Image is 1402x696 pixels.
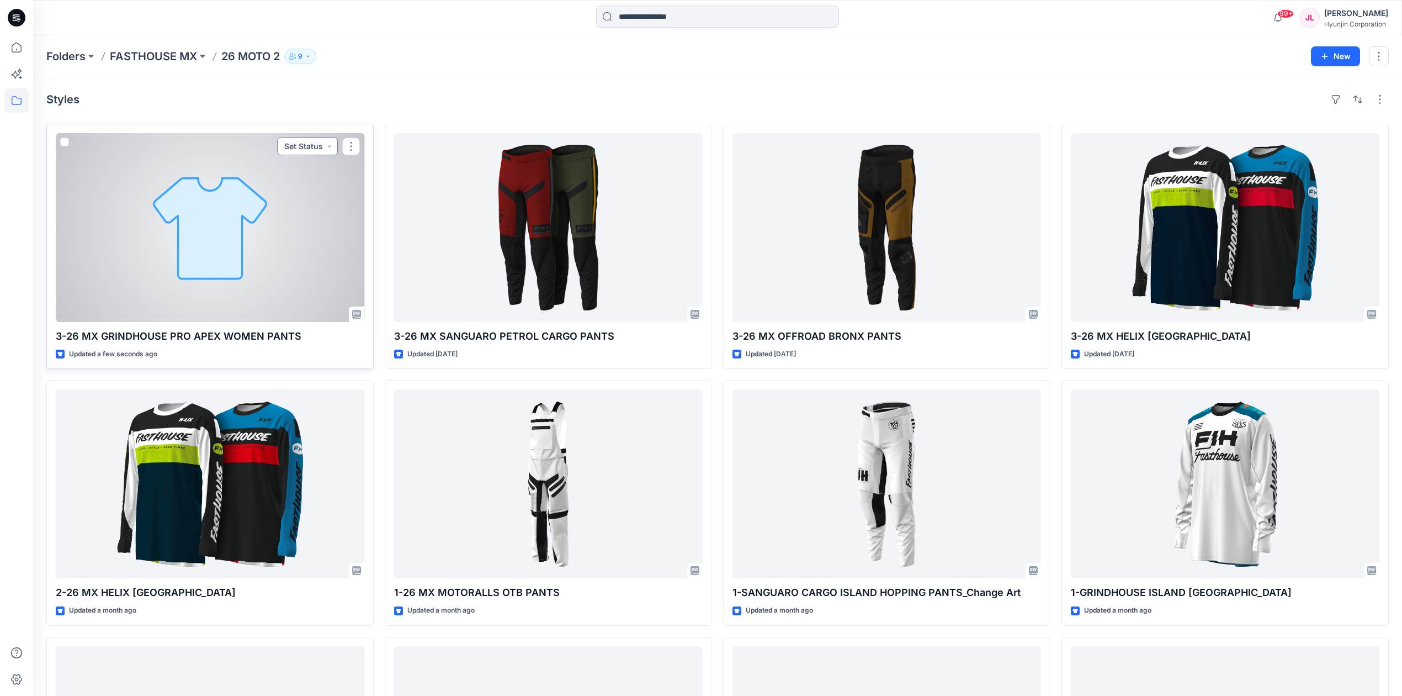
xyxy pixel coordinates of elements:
[298,50,302,62] p: 9
[46,93,79,106] h4: Styles
[1324,20,1388,28] div: Hyunjin Corporation
[1311,46,1360,66] button: New
[1084,349,1134,360] p: Updated [DATE]
[732,389,1041,578] a: 1-SANGUARO CARGO ISLAND HOPPING PANTS_Change Art
[407,605,475,616] p: Updated a month ago
[732,329,1041,344] p: 3-26 MX OFFROAD BRONX PANTS
[746,349,796,360] p: Updated [DATE]
[56,585,364,600] p: 2-26 MX HELIX [GEOGRAPHIC_DATA]
[1071,133,1379,322] a: 3-26 MX HELIX DAYTONA JERSEY
[1071,585,1379,600] p: 1-GRINDHOUSE ISLAND [GEOGRAPHIC_DATA]
[110,49,197,64] a: FASTHOUSE MX
[1300,8,1320,28] div: JL
[56,389,364,578] a: 2-26 MX HELIX DAYTONA JERSEY
[732,133,1041,322] a: 3-26 MX OFFROAD BRONX PANTS
[394,329,703,344] p: 3-26 MX SANGUARO PETROL CARGO PANTS
[1277,9,1294,18] span: 99+
[394,389,703,578] a: 1-26 MX MOTORALLS OTB PANTS
[1071,389,1379,578] a: 1-GRINDHOUSE ISLAND HOPPING JERSEY
[407,349,458,360] p: Updated [DATE]
[1084,605,1151,616] p: Updated a month ago
[1324,7,1388,20] div: [PERSON_NAME]
[69,349,157,360] p: Updated a few seconds ago
[394,585,703,600] p: 1-26 MX MOTORALLS OTB PANTS
[56,329,364,344] p: 3-26 MX GRINDHOUSE PRO APEX WOMEN PANTS
[1071,329,1379,344] p: 3-26 MX HELIX [GEOGRAPHIC_DATA]
[746,605,813,616] p: Updated a month ago
[221,49,280,64] p: 26 MOTO 2
[284,49,316,64] button: 9
[69,605,136,616] p: Updated a month ago
[46,49,86,64] a: Folders
[732,585,1041,600] p: 1-SANGUARO CARGO ISLAND HOPPING PANTS_Change Art
[56,133,364,322] a: 3-26 MX GRINDHOUSE PRO APEX WOMEN PANTS
[394,133,703,322] a: 3-26 MX SANGUARO PETROL CARGO PANTS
